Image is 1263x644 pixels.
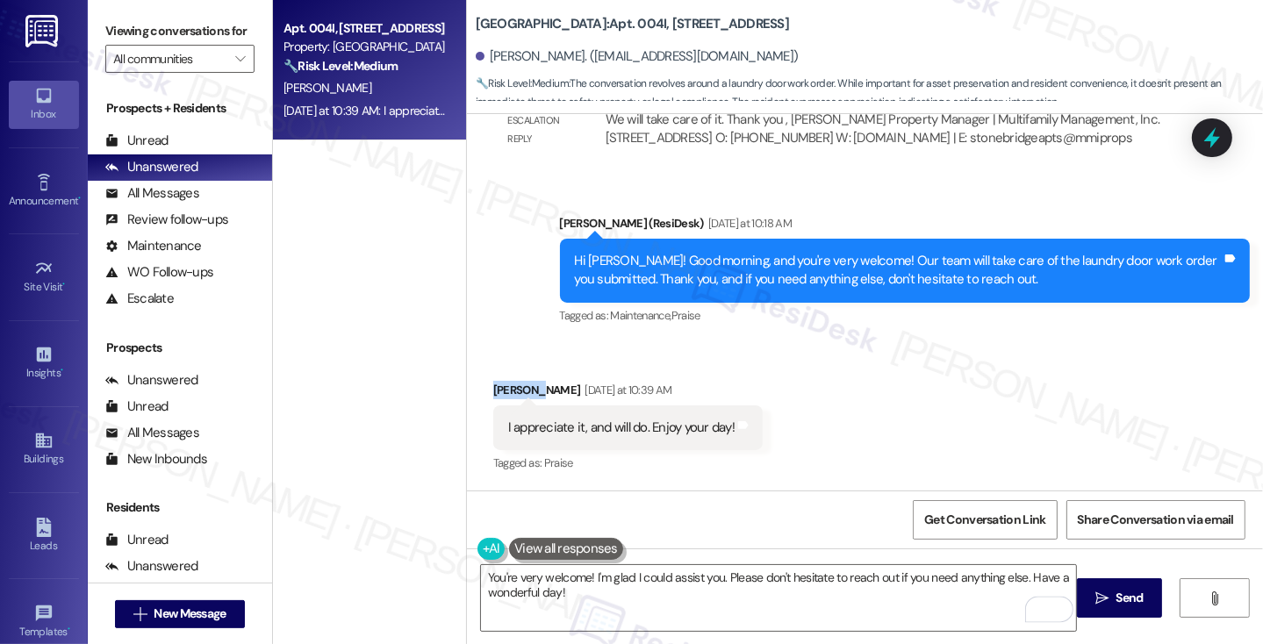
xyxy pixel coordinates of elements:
button: Get Conversation Link [913,500,1057,540]
a: Insights • [9,340,79,387]
span: [PERSON_NAME] [283,80,371,96]
a: Leads [9,512,79,560]
input: All communities [113,45,226,73]
span: Get Conversation Link [924,511,1045,529]
div: I appreciate it, and will do. Enjoy your day! [508,419,735,437]
div: [DATE] at 10:39 AM: I appreciate it, and will do. Enjoy your day! [283,103,597,118]
div: WO Follow-ups [105,263,213,282]
span: • [63,278,66,290]
div: Tagged as: [493,450,763,476]
div: Prospects + Residents [88,99,272,118]
div: Unread [105,132,169,150]
div: ResiDesk escalation reply -> We will take care of it. Thank you , [PERSON_NAME] ​Property Manager... [606,91,1160,147]
span: • [61,364,63,376]
div: [DATE] at 10:39 AM [580,381,671,399]
div: Unanswered [105,371,198,390]
span: Praise [671,308,700,323]
strong: 🔧 Risk Level: Medium [476,76,569,90]
div: [DATE] at 10:18 AM [704,214,792,233]
div: Unread [105,397,169,416]
strong: 🔧 Risk Level: Medium [283,58,398,74]
label: Viewing conversations for [105,18,255,45]
i:  [235,52,245,66]
span: New Message [154,605,226,623]
div: [PERSON_NAME]. ([EMAIL_ADDRESS][DOMAIN_NAME]) [476,47,799,66]
div: Review follow-ups [105,211,228,229]
a: Site Visit • [9,254,79,301]
div: [PERSON_NAME] [493,381,763,405]
button: Share Conversation via email [1066,500,1245,540]
div: Unanswered [105,158,198,176]
span: • [68,623,70,635]
div: Hi [PERSON_NAME]! Good morning, and you're very welcome! Our team will take care of the laundry d... [575,252,1222,290]
div: Prospects [88,339,272,357]
div: Property: [GEOGRAPHIC_DATA] [283,38,446,56]
div: Apt. 004I, [STREET_ADDRESS] [283,19,446,38]
div: Residents [88,498,272,517]
div: New Inbounds [105,450,207,469]
div: Unread [105,531,169,549]
span: : The conversation revolves around a laundry door work order. While important for asset preservat... [476,75,1263,112]
div: Maintenance [105,237,202,255]
i:  [133,607,147,621]
textarea: To enrich screen reader interactions, please activate Accessibility in Grammarly extension settings [481,565,1076,631]
a: Inbox [9,81,79,128]
span: Praise [544,455,573,470]
div: Unanswered [105,557,198,576]
div: Email escalation reply [507,93,576,149]
div: Escalate [105,290,174,308]
button: New Message [115,600,245,628]
div: All Messages [105,184,199,203]
i:  [1095,591,1109,605]
div: [PERSON_NAME] (ResiDesk) [560,214,1250,239]
span: Send [1116,589,1144,607]
span: Share Conversation via email [1078,511,1234,529]
span: • [78,192,81,204]
span: Maintenance , [610,308,671,323]
b: [GEOGRAPHIC_DATA]: Apt. 004I, [STREET_ADDRESS] [476,15,789,33]
a: Buildings [9,426,79,473]
img: ResiDesk Logo [25,15,61,47]
div: All Messages [105,424,199,442]
i:  [1208,591,1221,605]
button: Send [1077,578,1162,618]
div: Tagged as: [560,303,1250,328]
